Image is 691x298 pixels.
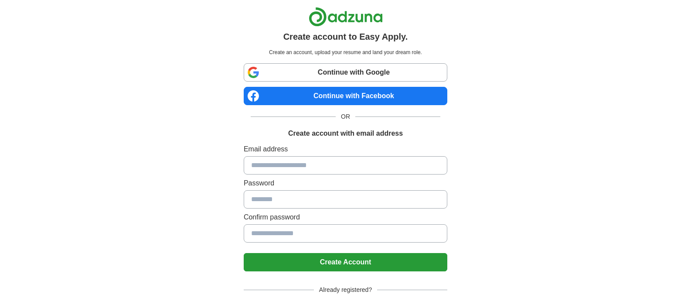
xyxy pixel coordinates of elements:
span: Already registered? [314,285,377,295]
h1: Create account with email address [288,128,403,139]
label: Password [244,178,447,188]
a: Continue with Google [244,63,447,82]
label: Email address [244,144,447,154]
span: OR [336,112,355,121]
p: Create an account, upload your resume and land your dream role. [245,48,446,56]
h1: Create account to Easy Apply. [283,30,408,43]
button: Create Account [244,253,447,271]
a: Continue with Facebook [244,87,447,105]
label: Confirm password [244,212,447,223]
img: Adzuna logo [309,7,383,27]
